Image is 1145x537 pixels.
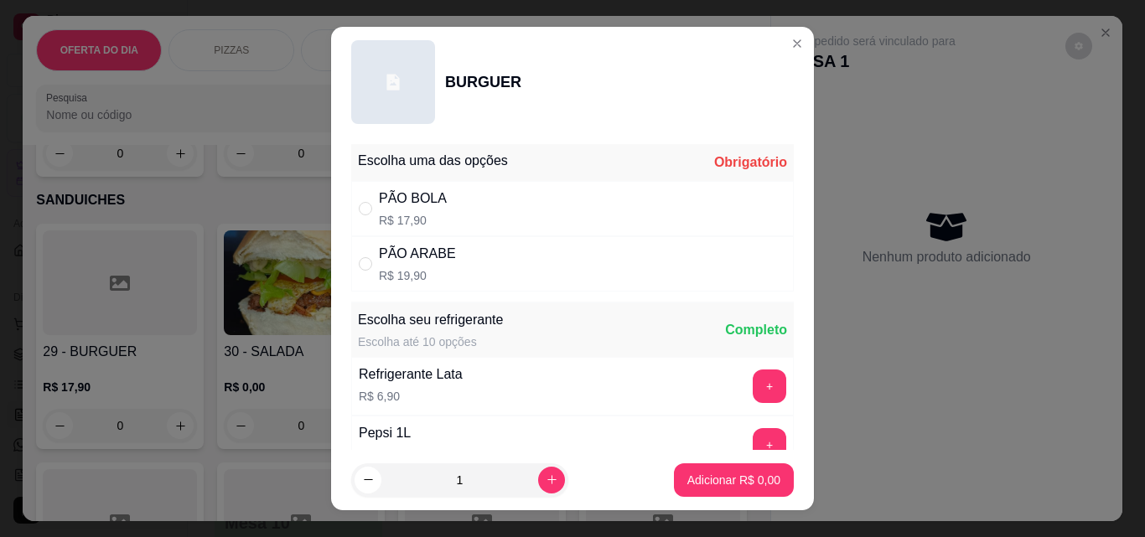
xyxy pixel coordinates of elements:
div: BURGUER [445,70,521,94]
button: Adicionar R$ 0,00 [674,463,794,497]
div: Completo [725,320,787,340]
div: Escolha uma das opções [358,151,508,171]
div: Escolha seu refrigerante [358,310,503,330]
p: R$ 10,90 [359,447,411,463]
div: Escolha até 10 opções [358,333,503,350]
div: Obrigatório [714,152,787,173]
div: Refrigerante Lata [359,364,463,385]
div: PÃO ARABE [379,244,456,264]
button: add [753,428,786,462]
p: R$ 19,90 [379,267,456,284]
button: add [753,369,786,403]
p: Adicionar R$ 0,00 [687,472,780,488]
div: Pepsi 1L [359,423,411,443]
button: increase-product-quantity [538,467,565,493]
div: PÃO BOLA [379,188,447,209]
p: R$ 17,90 [379,212,447,229]
button: Close [784,30,811,57]
button: decrease-product-quantity [355,467,381,493]
p: R$ 6,90 [359,388,463,405]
